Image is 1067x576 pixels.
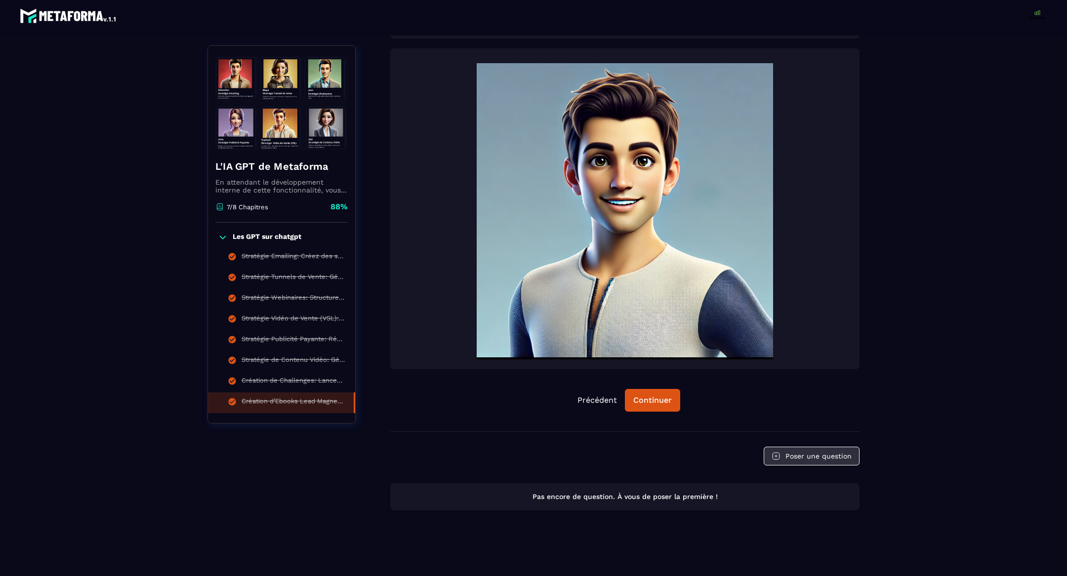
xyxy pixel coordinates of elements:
button: Continuer [625,389,680,412]
p: 7/8 Chapitres [227,203,268,211]
img: banner [215,53,348,152]
img: logo [20,6,118,26]
p: 88% [330,201,348,212]
div: Continuer [633,395,672,405]
div: Stratégie Webinaires: Structurez un webinaire impactant qui captive et vend [242,294,345,305]
div: Création d’Ebooks Lead Magnet: Créez un ebook irrésistible pour capturer des leads qualifié [242,397,344,408]
p: Pas encore de question. À vous de poser la première ! [399,492,851,501]
button: Poser une question [764,447,860,465]
div: Stratégie Emailing: Créez des séquences email irrésistibles qui engagent et convertissent. [242,252,345,263]
div: Création de Challenges: Lancez un challenge impactant qui engage et convertit votre audience [242,377,345,387]
button: Précédent [570,389,625,411]
p: En attendant le développement interne de cette fonctionnalité, vous pouvez déjà l’utiliser avec C... [215,178,348,194]
div: Stratégie Tunnels de Vente: Générez des textes ultra persuasifs pour maximiser vos conversions [242,273,345,284]
p: Les GPT sur chatgpt [233,232,301,242]
img: background [400,63,850,359]
div: Stratégie de Contenu Vidéo: Générez des idées et scripts vidéos viraux pour booster votre audience [242,356,345,367]
div: Stratégie Vidéo de Vente (VSL): Concevez une vidéo de vente puissante qui transforme les prospect... [242,314,345,325]
div: Stratégie Publicité Payante: Rédigez des pubs percutantes qui captent l’attention et réduisent vo... [242,335,345,346]
h4: L'IA GPT de Metaforma [215,159,348,173]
